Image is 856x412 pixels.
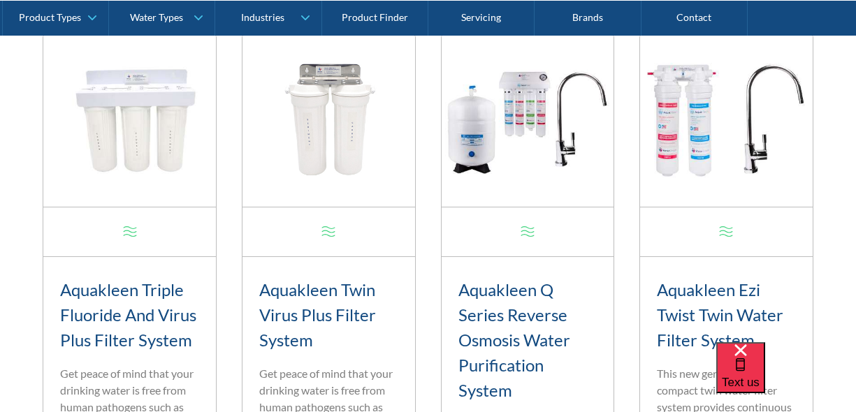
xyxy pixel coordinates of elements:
div: Water Types [130,11,183,23]
img: Aquakleen Ezi Twist Twin Water Filter System [640,34,813,207]
h3: Aquakleen Ezi Twist Twin Water Filter System [657,277,796,353]
div: Product Types [19,11,81,23]
h3: Aquakleen Twin Virus Plus Filter System [259,277,398,353]
div: Industries [241,11,284,23]
img: Aquakleen Twin Virus Plus Filter System [242,34,415,207]
h3: Aquakleen Q Series Reverse Osmosis Water Purification System [458,277,597,403]
h3: Aquakleen Triple Fluoride And Virus Plus Filter System [60,277,199,353]
img: Aquakleen Triple Fluoride And Virus Plus Filter System [43,34,216,207]
img: Aquakleen Q Series Reverse Osmosis Water Purification System [442,34,614,207]
iframe: podium webchat widget bubble [716,342,856,412]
